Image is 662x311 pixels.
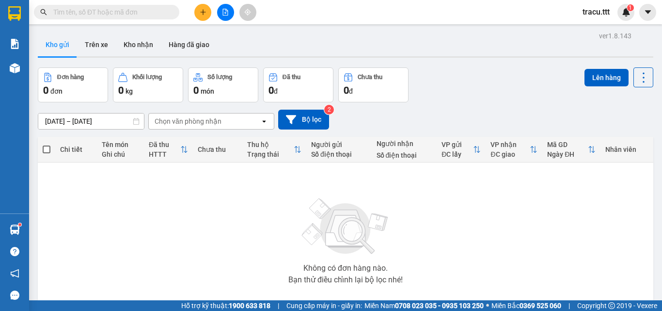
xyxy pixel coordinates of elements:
[288,276,403,284] div: Bạn thử điều chỉnh lại bộ lọc nhé!
[10,269,19,278] span: notification
[338,67,409,102] button: Chưa thu0đ
[441,141,473,148] div: VP gửi
[437,137,486,163] th: Toggle SortBy
[364,300,484,311] span: Miền Nam
[303,264,388,272] div: Không có đơn hàng nào.
[38,114,144,129] input: Select a date range.
[149,150,180,158] div: HTTT
[639,4,656,21] button: caret-down
[144,137,193,163] th: Toggle SortBy
[38,67,108,102] button: Đơn hàng0đơn
[38,33,77,56] button: Kho gửi
[263,67,333,102] button: Đã thu0đ
[377,151,432,159] div: Số điện thoại
[242,137,306,163] th: Toggle SortBy
[490,150,530,158] div: ĐC giao
[10,291,19,300] span: message
[244,9,251,16] span: aim
[627,4,634,11] sup: 1
[568,300,570,311] span: |
[486,304,489,308] span: ⚪️
[608,302,615,309] span: copyright
[118,84,124,96] span: 0
[395,302,484,310] strong: 0708 023 035 - 0935 103 250
[200,9,206,16] span: plus
[229,302,270,310] strong: 1900 633 818
[188,67,258,102] button: Số lượng0món
[194,4,211,21] button: plus
[274,87,278,95] span: đ
[311,150,367,158] div: Số điện thoại
[132,74,162,81] div: Khối lượng
[239,4,256,21] button: aim
[18,223,21,226] sup: 1
[222,9,229,16] span: file-add
[43,84,48,96] span: 0
[155,116,221,126] div: Chọn văn phòng nhận
[344,84,349,96] span: 0
[126,87,133,95] span: kg
[207,74,232,81] div: Số lượng
[278,300,279,311] span: |
[490,141,530,148] div: VP nhận
[278,110,329,130] button: Bộ lọc
[161,33,217,56] button: Hàng đã giao
[53,7,168,17] input: Tìm tên, số ĐT hoặc mã đơn
[247,141,294,148] div: Thu hộ
[605,146,648,153] div: Nhân viên
[50,87,63,95] span: đơn
[247,150,294,158] div: Trạng thái
[520,302,561,310] strong: 0369 525 060
[60,146,92,153] div: Chi tiết
[198,146,237,153] div: Chưa thu
[599,31,631,41] div: ver 1.8.143
[8,6,21,21] img: logo-vxr
[547,141,588,148] div: Mã GD
[102,150,139,158] div: Ghi chú
[644,8,652,16] span: caret-down
[113,67,183,102] button: Khối lượng0kg
[116,33,161,56] button: Kho nhận
[77,33,116,56] button: Trên xe
[377,140,432,147] div: Người nhận
[491,300,561,311] span: Miền Bắc
[286,300,362,311] span: Cung cấp máy in - giấy in:
[40,9,47,16] span: search
[575,6,617,18] span: tracu.ttt
[358,74,382,81] div: Chưa thu
[324,105,334,115] sup: 2
[283,74,300,81] div: Đã thu
[629,4,632,11] span: 1
[441,150,473,158] div: ĐC lấy
[181,300,270,311] span: Hỗ trợ kỹ thuật:
[102,141,139,148] div: Tên món
[217,4,234,21] button: file-add
[542,137,600,163] th: Toggle SortBy
[584,69,629,86] button: Lên hàng
[260,117,268,125] svg: open
[349,87,353,95] span: đ
[201,87,214,95] span: món
[486,137,542,163] th: Toggle SortBy
[547,150,588,158] div: Ngày ĐH
[10,63,20,73] img: warehouse-icon
[297,193,394,261] img: svg+xml;base64,PHN2ZyBjbGFzcz0ibGlzdC1wbHVnX19zdmciIHhtbG5zPSJodHRwOi8vd3d3LnczLm9yZy8yMDAwL3N2Zy...
[149,141,180,148] div: Đã thu
[622,8,630,16] img: icon-new-feature
[10,247,19,256] span: question-circle
[311,141,367,148] div: Người gửi
[10,225,20,235] img: warehouse-icon
[10,39,20,49] img: solution-icon
[57,74,84,81] div: Đơn hàng
[193,84,199,96] span: 0
[268,84,274,96] span: 0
